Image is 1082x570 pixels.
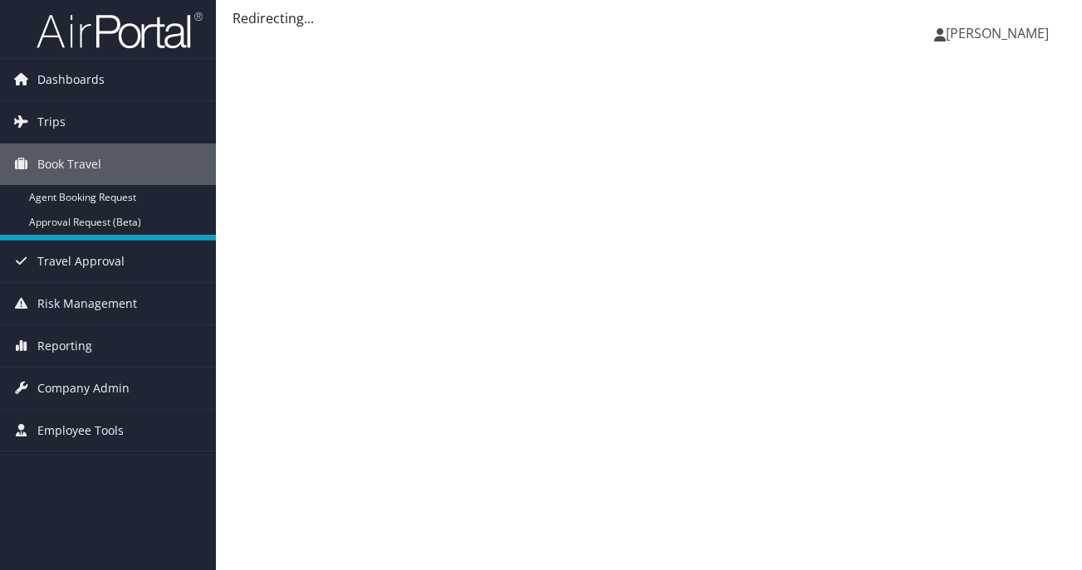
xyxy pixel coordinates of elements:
span: Book Travel [37,144,101,185]
img: airportal-logo.png [37,11,203,50]
span: Risk Management [37,283,137,324]
a: [PERSON_NAME] [934,8,1065,58]
span: Travel Approval [37,241,125,282]
span: Reporting [37,325,92,367]
span: [PERSON_NAME] [946,24,1049,42]
span: Trips [37,101,66,143]
span: Company Admin [37,368,130,409]
span: Employee Tools [37,410,124,451]
span: Dashboards [37,59,105,100]
div: Redirecting... [233,8,1065,28]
